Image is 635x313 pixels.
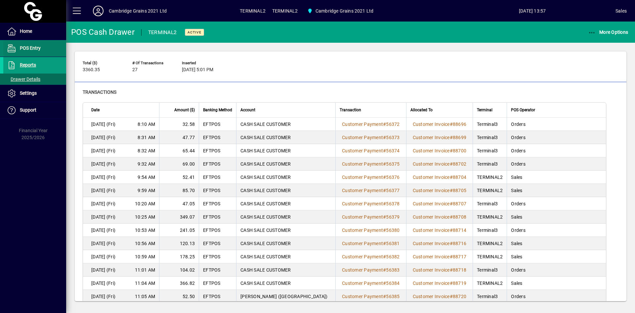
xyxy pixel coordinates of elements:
[91,214,115,220] span: [DATE] (Fri)
[148,27,177,38] div: TERMINAL2
[473,157,507,171] td: Terminal3
[199,197,236,210] td: EFTPOS
[473,118,507,131] td: Terminal3
[340,293,402,300] a: Customer Payment#56385
[199,237,236,250] td: EFTPOS
[386,281,400,286] span: 56384
[159,144,199,157] td: 65.44
[132,61,172,65] span: # of Transactions
[340,147,402,154] a: Customer Payment#56374
[386,188,400,193] span: 56377
[453,122,466,127] span: 88696
[410,121,469,128] a: Customer Invoice#88696
[383,161,386,167] span: #
[413,241,450,246] span: Customer Invoice
[473,144,507,157] td: Terminal3
[272,6,298,16] span: TERMINAL2
[236,184,335,197] td: CASH SALE CUSTOMER
[386,214,400,220] span: 56379
[453,281,466,286] span: 88719
[413,294,450,299] span: Customer Invoice
[342,294,383,299] span: Customer Payment
[473,224,507,237] td: Terminal3
[413,122,450,127] span: Customer Invoice
[135,240,155,247] span: 10:56 AM
[386,201,400,206] span: 56378
[132,67,138,73] span: 27
[386,228,400,233] span: 56380
[138,134,155,141] span: 8:31 AM
[410,160,469,168] a: Customer Invoice#88702
[199,290,236,303] td: EFTPOS
[159,171,199,184] td: 52.41
[199,210,236,224] td: EFTPOS
[236,157,335,171] td: CASH SALE CUSTOMER
[507,277,606,290] td: Sales
[159,184,199,197] td: 85.70
[453,188,466,193] span: 88705
[340,240,402,247] a: Customer Payment#56381
[199,131,236,144] td: EFTPOS
[413,254,450,259] span: Customer Invoice
[316,6,373,16] span: Cambridge Grains 2021 Ltd
[240,106,255,114] span: Account
[3,74,66,85] a: Drawer Details
[342,148,383,153] span: Customer Payment
[473,290,507,303] td: Terminal3
[453,201,466,206] span: 88707
[83,67,100,73] span: 3360.35
[3,102,66,119] a: Support
[236,263,335,277] td: CASH SALE CUSTOMER
[236,224,335,237] td: CASH SALE CUSTOMER
[507,171,606,184] td: Sales
[410,280,469,287] a: Customer Invoice#88719
[340,280,402,287] a: Customer Payment#56384
[383,228,386,233] span: #
[449,6,615,16] span: [DATE] 13:57
[20,28,32,34] span: Home
[473,197,507,210] td: Terminal3
[450,135,453,140] span: #
[159,263,199,277] td: 104.02
[236,210,335,224] td: CASH SALE CUSTOMER
[413,201,450,206] span: Customer Invoice
[507,144,606,157] td: Orders
[383,281,386,286] span: #
[236,250,335,263] td: CASH SALE CUSTOMER
[236,277,335,290] td: CASH SALE CUSTOMER
[236,171,335,184] td: CASH SALE CUSTOMER
[135,227,155,234] span: 10:53 AM
[383,188,386,193] span: #
[199,277,236,290] td: EFTPOS
[410,293,469,300] a: Customer Invoice#88720
[340,213,402,221] a: Customer Payment#56379
[410,106,433,114] span: Allocated To
[410,240,469,247] a: Customer Invoice#88716
[413,188,450,193] span: Customer Invoice
[236,144,335,157] td: CASH SALE CUSTOMER
[410,200,469,207] a: Customer Invoice#88707
[91,121,115,128] span: [DATE] (Fri)
[159,290,199,303] td: 52.50
[413,148,450,153] span: Customer Invoice
[453,161,466,167] span: 88702
[138,121,155,128] span: 8:10 AM
[91,106,100,114] span: Date
[135,280,155,287] span: 11:04 AM
[159,118,199,131] td: 32.58
[199,144,236,157] td: EFTPOS
[413,214,450,220] span: Customer Invoice
[340,174,402,181] a: Customer Payment#56376
[507,157,606,171] td: Orders
[159,131,199,144] td: 47.77
[383,214,386,220] span: #
[342,267,383,273] span: Customer Payment
[340,106,361,114] span: Transaction
[342,161,383,167] span: Customer Payment
[410,227,469,234] a: Customer Invoice#88714
[386,148,400,153] span: 56374
[159,157,199,171] td: 69.00
[410,266,469,274] a: Customer Invoice#88718
[3,40,66,57] a: POS Entry
[135,253,155,260] span: 10:59 AM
